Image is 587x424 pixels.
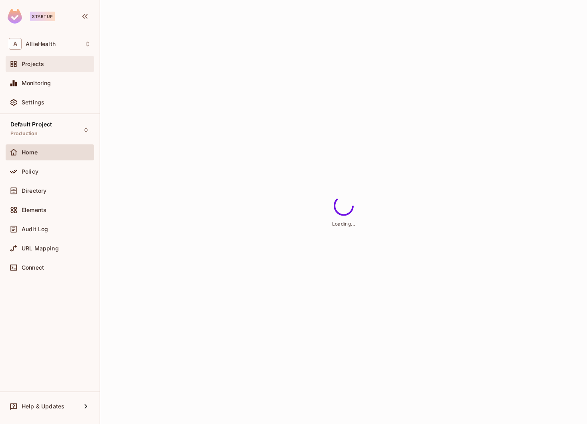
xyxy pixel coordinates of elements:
[10,121,52,128] span: Default Project
[22,99,44,106] span: Settings
[30,12,55,21] div: Startup
[22,61,44,67] span: Projects
[22,264,44,271] span: Connect
[22,149,38,156] span: Home
[22,245,59,252] span: URL Mapping
[8,9,22,24] img: SReyMgAAAABJRU5ErkJggg==
[332,221,355,227] span: Loading...
[22,403,64,410] span: Help & Updates
[26,41,56,47] span: Workspace: AllieHealth
[10,130,38,137] span: Production
[22,226,48,232] span: Audit Log
[22,168,38,175] span: Policy
[22,80,51,86] span: Monitoring
[9,38,22,50] span: A
[22,188,46,194] span: Directory
[22,207,46,213] span: Elements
